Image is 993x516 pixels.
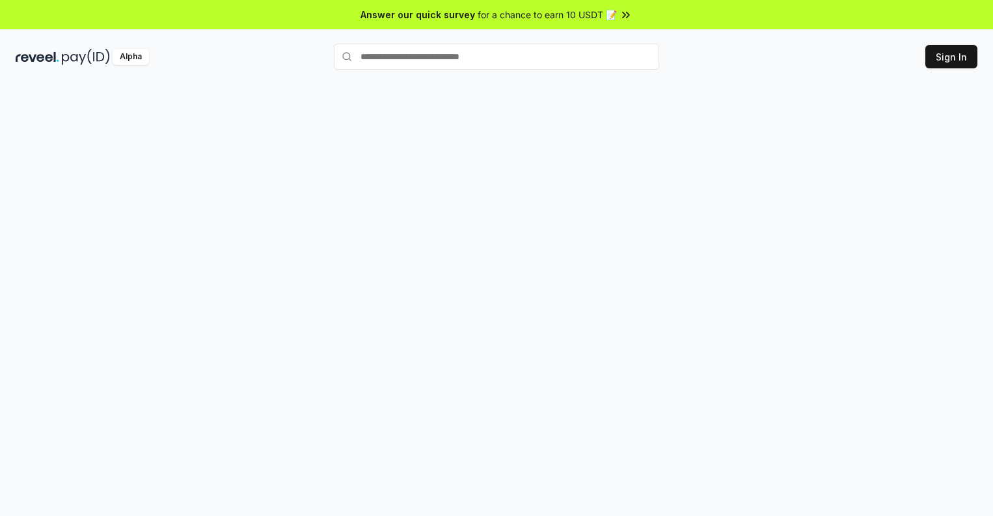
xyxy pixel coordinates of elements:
[925,45,977,68] button: Sign In
[62,49,110,65] img: pay_id
[16,49,59,65] img: reveel_dark
[113,49,149,65] div: Alpha
[478,8,617,21] span: for a chance to earn 10 USDT 📝
[360,8,475,21] span: Answer our quick survey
